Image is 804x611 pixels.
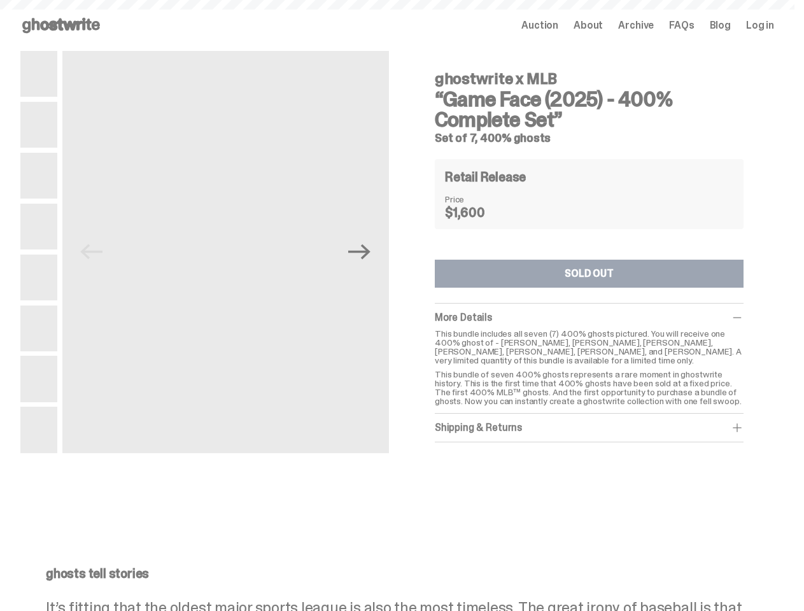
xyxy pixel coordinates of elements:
dt: Price [445,195,509,204]
div: Shipping & Returns [435,421,744,434]
h4: ghostwrite x MLB [435,71,744,87]
button: SOLD OUT [435,260,744,288]
a: Blog [710,20,731,31]
p: ghosts tell stories [46,567,749,580]
a: About [574,20,603,31]
h5: Set of 7, 400% ghosts [435,132,744,144]
a: Log in [746,20,774,31]
button: Next [346,238,374,266]
a: FAQs [669,20,694,31]
div: SOLD OUT [565,269,614,279]
a: Archive [618,20,654,31]
a: Auction [521,20,558,31]
p: This bundle of seven 400% ghosts represents a rare moment in ghostwrite history. This is the firs... [435,370,744,405]
h4: Retail Release [445,171,526,183]
p: This bundle includes all seven (7) 400% ghosts pictured. You will receive one 400% ghost of - [PE... [435,329,744,365]
h3: “Game Face (2025) - 400% Complete Set” [435,89,744,130]
span: More Details [435,311,492,324]
dd: $1,600 [445,206,509,219]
